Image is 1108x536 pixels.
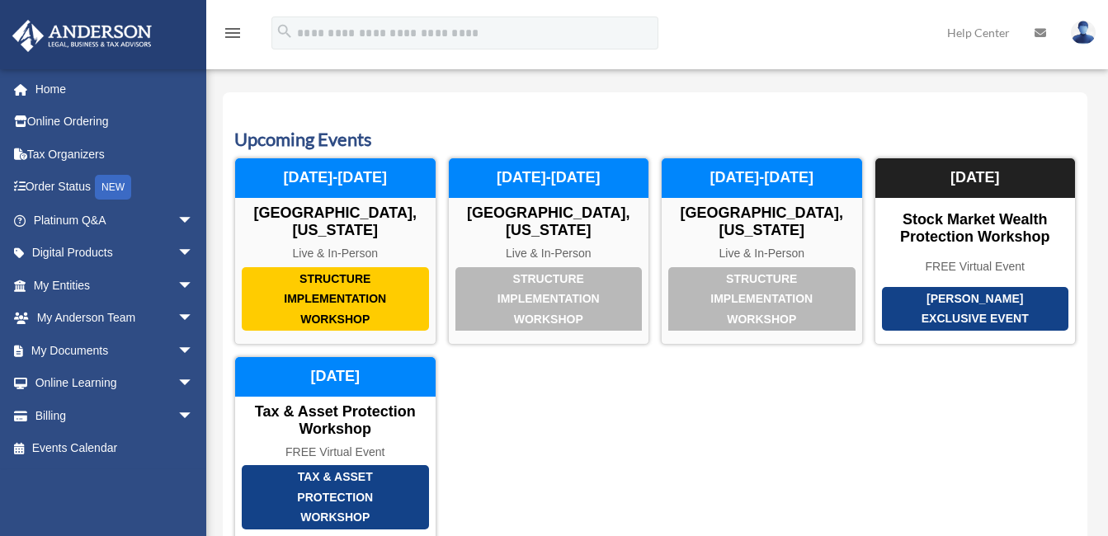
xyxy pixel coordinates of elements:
div: [DATE] [875,158,1076,198]
a: Events Calendar [12,432,210,465]
a: Home [12,73,219,106]
a: Billingarrow_drop_down [12,399,219,432]
span: arrow_drop_down [177,237,210,270]
a: My Anderson Teamarrow_drop_down [12,302,219,335]
div: Tax & Asset Protection Workshop [235,403,436,439]
div: Tax & Asset Protection Workshop [242,465,429,529]
div: Stock Market Wealth Protection Workshop [875,211,1076,247]
div: Structure Implementation Workshop [668,267,856,331]
span: arrow_drop_down [177,399,210,433]
a: Online Learningarrow_drop_down [12,367,219,400]
div: Live & In-Person [235,247,436,261]
div: Live & In-Person [662,247,862,261]
img: User Pic [1071,21,1096,45]
div: FREE Virtual Event [875,260,1076,274]
div: [DATE] [235,357,436,397]
div: NEW [95,175,131,200]
div: Structure Implementation Workshop [455,267,643,331]
div: Live & In-Person [449,247,649,261]
a: Structure Implementation Workshop [GEOGRAPHIC_DATA], [US_STATE] Live & In-Person [DATE]-[DATE] [448,158,650,345]
div: [DATE]-[DATE] [662,158,862,198]
img: Anderson Advisors Platinum Portal [7,20,157,52]
a: Structure Implementation Workshop [GEOGRAPHIC_DATA], [US_STATE] Live & In-Person [DATE]-[DATE] [234,158,436,345]
i: search [276,22,294,40]
span: arrow_drop_down [177,269,210,303]
a: Online Ordering [12,106,219,139]
span: arrow_drop_down [177,367,210,401]
a: menu [223,29,243,43]
i: menu [223,23,243,43]
span: arrow_drop_down [177,204,210,237]
div: Structure Implementation Workshop [242,267,429,331]
a: Structure Implementation Workshop [GEOGRAPHIC_DATA], [US_STATE] Live & In-Person [DATE]-[DATE] [661,158,863,345]
span: arrow_drop_down [177,302,210,336]
div: [DATE]-[DATE] [235,158,436,198]
a: Platinum Q&Aarrow_drop_down [12,204,219,237]
a: Digital Productsarrow_drop_down [12,237,219,270]
a: Order StatusNEW [12,171,219,205]
a: Tax Organizers [12,138,219,171]
div: [PERSON_NAME] Exclusive Event [882,287,1069,331]
span: arrow_drop_down [177,334,210,368]
h3: Upcoming Events [234,127,1076,153]
div: [GEOGRAPHIC_DATA], [US_STATE] [235,205,436,240]
div: [DATE]-[DATE] [449,158,649,198]
div: FREE Virtual Event [235,445,436,459]
a: [PERSON_NAME] Exclusive Event Stock Market Wealth Protection Workshop FREE Virtual Event [DATE] [875,158,1077,345]
a: My Documentsarrow_drop_down [12,334,219,367]
a: My Entitiesarrow_drop_down [12,269,219,302]
div: [GEOGRAPHIC_DATA], [US_STATE] [662,205,862,240]
div: [GEOGRAPHIC_DATA], [US_STATE] [449,205,649,240]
